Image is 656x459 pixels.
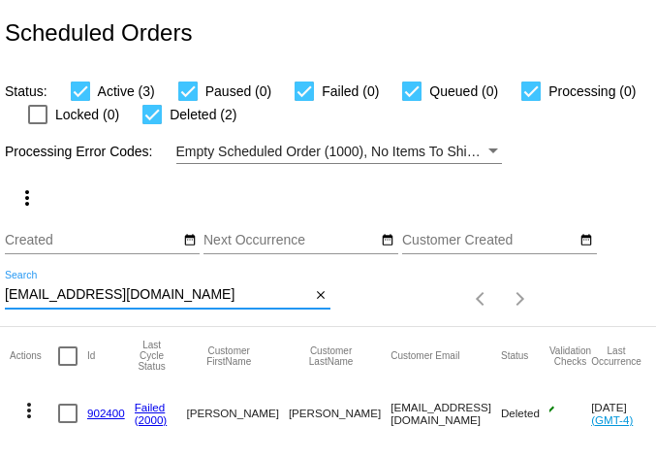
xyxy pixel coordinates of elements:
[5,287,310,303] input: Search
[205,80,271,103] span: Paused (0)
[591,413,633,426] a: (GMT-4)
[549,327,591,385] mat-header-cell: Validation Checks
[87,350,95,362] button: Change sorting for Id
[390,350,459,362] button: Change sorting for CustomerEmail
[390,385,501,442] mat-cell: [EMAIL_ADDRESS][DOMAIN_NAME]
[187,345,271,367] button: Change sorting for CustomerFirstName
[176,140,502,164] mat-select: Filter by Processing Error Codes
[310,285,330,306] button: Clear
[579,233,593,248] mat-icon: date_range
[5,83,47,99] span: Status:
[87,407,125,419] a: 902400
[322,80,379,103] span: Failed (0)
[5,144,153,159] span: Processing Error Codes:
[429,80,498,103] span: Queued (0)
[183,233,197,248] mat-icon: date_range
[98,80,155,103] span: Active (3)
[55,103,119,126] span: Locked (0)
[135,413,168,426] a: (2000)
[591,345,641,367] button: Change sorting for LastOccurrenceUtc
[501,407,540,419] span: Deleted
[548,80,636,103] span: Processing (0)
[17,399,41,422] mat-icon: more_vert
[187,385,289,442] mat-cell: [PERSON_NAME]
[10,327,58,385] mat-header-cell: Actions
[289,345,373,367] button: Change sorting for CustomerLastName
[203,233,378,248] input: Next Occurrence
[501,350,528,362] button: Change sorting for Status
[16,186,39,210] mat-icon: more_vert
[462,279,501,318] button: Previous page
[135,340,170,372] button: Change sorting for LastProcessingCycleId
[135,401,166,413] a: Failed
[5,19,192,47] h2: Scheduled Orders
[501,279,540,318] button: Next page
[5,233,179,248] input: Created
[289,385,390,442] mat-cell: [PERSON_NAME]
[170,103,236,126] span: Deleted (2)
[314,288,328,304] mat-icon: close
[402,233,577,248] input: Customer Created
[381,233,394,248] mat-icon: date_range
